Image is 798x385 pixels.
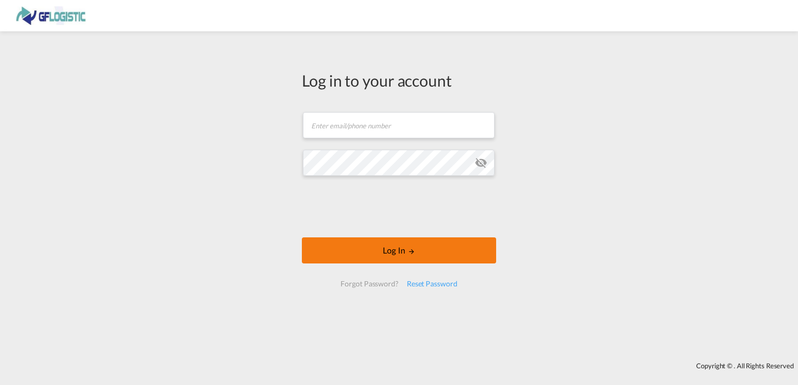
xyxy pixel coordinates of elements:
[16,4,86,28] img: b5877af00d5a11ef904d8f27a6e74617.jpg
[303,112,495,138] input: Enter email/phone number
[403,274,462,293] div: Reset Password
[336,274,402,293] div: Forgot Password?
[302,237,496,263] button: LOGIN
[475,157,487,169] md-icon: icon-eye-off
[320,186,478,227] iframe: reCAPTCHA
[302,69,496,91] div: Log in to your account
